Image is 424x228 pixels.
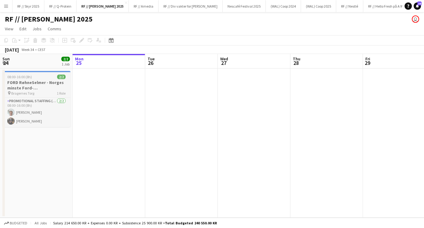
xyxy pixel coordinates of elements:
div: 1 Job [62,62,70,66]
button: RF // Amedia [129,0,159,12]
span: Budgeted [10,221,27,225]
span: 27 [219,59,228,66]
span: 26 [147,59,155,66]
div: [DATE] [5,47,19,53]
span: 1 Role [57,91,66,96]
button: RF // Q-Protein [44,0,77,12]
span: Bragernes Torg [11,91,34,96]
span: Week 34 [20,47,35,52]
span: Thu [293,56,300,62]
a: Comms [45,25,64,33]
button: (WAL) Coop 2024 [266,0,301,12]
span: Fri [365,56,370,62]
a: View [2,25,16,33]
span: Mon [75,56,84,62]
span: 25 [74,59,84,66]
a: Jobs [30,25,44,33]
span: Jobs [32,26,42,32]
div: CEST [38,47,46,52]
app-job-card: 08:00-16:00 (8h)2/2FORD RøhneSelmer - Norges minste Ford-forhandlerkontor Bragernes Torg1 RolePro... [2,71,70,127]
span: 28 [417,2,422,5]
span: 2/2 [61,57,70,61]
button: Nescafé Festival 2025 [223,0,266,12]
app-card-role: Promotional Staffing (Brand Ambassadors)2/208:00-16:00 (8h)[PERSON_NAME][PERSON_NAME] [2,98,70,127]
span: All jobs [33,221,48,225]
span: 29 [364,59,370,66]
span: Wed [220,56,228,62]
span: 2/2 [57,75,66,79]
span: Comms [48,26,61,32]
span: 24 [2,59,10,66]
span: Edit [19,26,26,32]
a: Edit [17,25,29,33]
span: 28 [292,59,300,66]
button: RF // Div vakter for [PERSON_NAME] [159,0,223,12]
h3: FORD RøhneSelmer - Norges minste Ford-forhandlerkontor [2,80,70,91]
button: RF // [PERSON_NAME] 2025 [77,0,129,12]
span: View [5,26,13,32]
a: 28 [414,2,421,10]
span: 08:00-16:00 (8h) [7,75,32,79]
h1: RF // [PERSON_NAME] 2025 [5,15,93,24]
button: RF // Nestlé [336,0,363,12]
div: Salary 214 650.00 KR + Expenses 0.00 KR + Subsistence 25 900.00 KR = [53,221,217,225]
button: RF // Skyr 2025 [12,0,44,12]
button: Budgeted [3,220,28,226]
button: (WAL) Coop 2025 [301,0,336,12]
span: Sun [2,56,10,62]
span: Total Budgeted 240 550.00 KR [165,221,217,225]
app-user-avatar: Fredrikke Moland Flesner [412,15,419,23]
span: Tue [148,56,155,62]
